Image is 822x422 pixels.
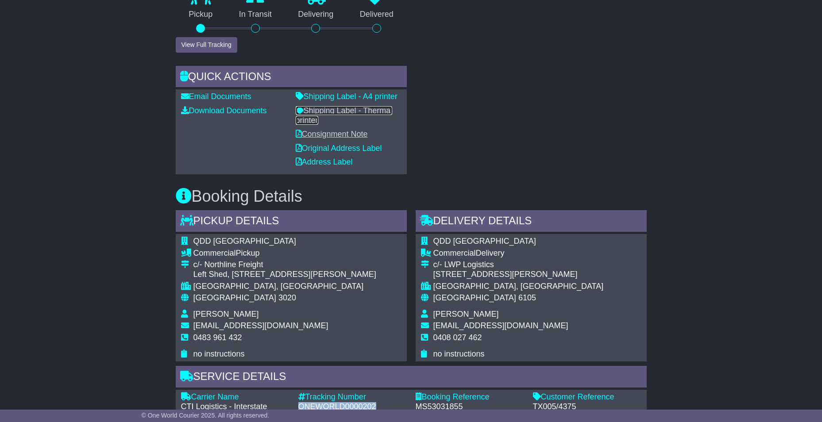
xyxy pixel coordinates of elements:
p: In Transit [226,10,285,19]
div: Pickup [193,249,376,258]
a: Email Documents [181,92,251,101]
div: Delivery [433,249,604,258]
div: Carrier Name [181,392,289,402]
p: Delivering [285,10,347,19]
span: no instructions [193,349,245,358]
div: Tracking Number [298,392,407,402]
a: Address Label [296,157,353,166]
span: [EMAIL_ADDRESS][DOMAIN_NAME] [433,321,568,330]
span: [PERSON_NAME] [193,310,259,318]
span: [GEOGRAPHIC_DATA] [193,293,276,302]
div: [GEOGRAPHIC_DATA], [GEOGRAPHIC_DATA] [433,282,604,292]
span: [PERSON_NAME] [433,310,499,318]
div: c/- LWP Logistics [433,260,604,270]
div: Pickup Details [176,210,407,234]
div: Quick Actions [176,66,407,90]
h3: Booking Details [176,188,647,205]
span: 6105 [518,293,536,302]
div: Left Shed, [STREET_ADDRESS][PERSON_NAME] [193,270,376,280]
div: Booking Reference [416,392,524,402]
span: Commercial [193,249,236,257]
div: [GEOGRAPHIC_DATA], [GEOGRAPHIC_DATA] [193,282,376,292]
span: Commercial [433,249,476,257]
a: Shipping Label - A4 printer [296,92,397,101]
a: Original Address Label [296,144,382,153]
div: Customer Reference [533,392,641,402]
span: [GEOGRAPHIC_DATA] [433,293,516,302]
p: Delivered [347,10,407,19]
div: Service Details [176,366,647,390]
button: View Full Tracking [176,37,237,53]
span: 0408 027 462 [433,333,482,342]
a: Shipping Label - Thermal printer [296,106,393,125]
a: Download Documents [181,106,267,115]
a: Consignment Note [296,130,368,138]
span: © One World Courier 2025. All rights reserved. [142,412,270,419]
div: Delivery Details [416,210,647,234]
div: ONEWORLD0000202 [298,402,407,412]
span: no instructions [433,349,485,358]
div: c/- Northline Freight [193,260,376,270]
span: [EMAIL_ADDRESS][DOMAIN_NAME] [193,321,328,330]
p: Pickup [176,10,226,19]
span: 0483 961 432 [193,333,242,342]
div: [STREET_ADDRESS][PERSON_NAME] [433,270,604,280]
div: TX005/4375 [533,402,641,412]
span: QDD [GEOGRAPHIC_DATA] [433,237,536,246]
span: QDD [GEOGRAPHIC_DATA] [193,237,296,246]
div: CTI Logistics - Interstate General [181,402,289,421]
div: MS53031855 [416,402,524,412]
span: 3020 [278,293,296,302]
